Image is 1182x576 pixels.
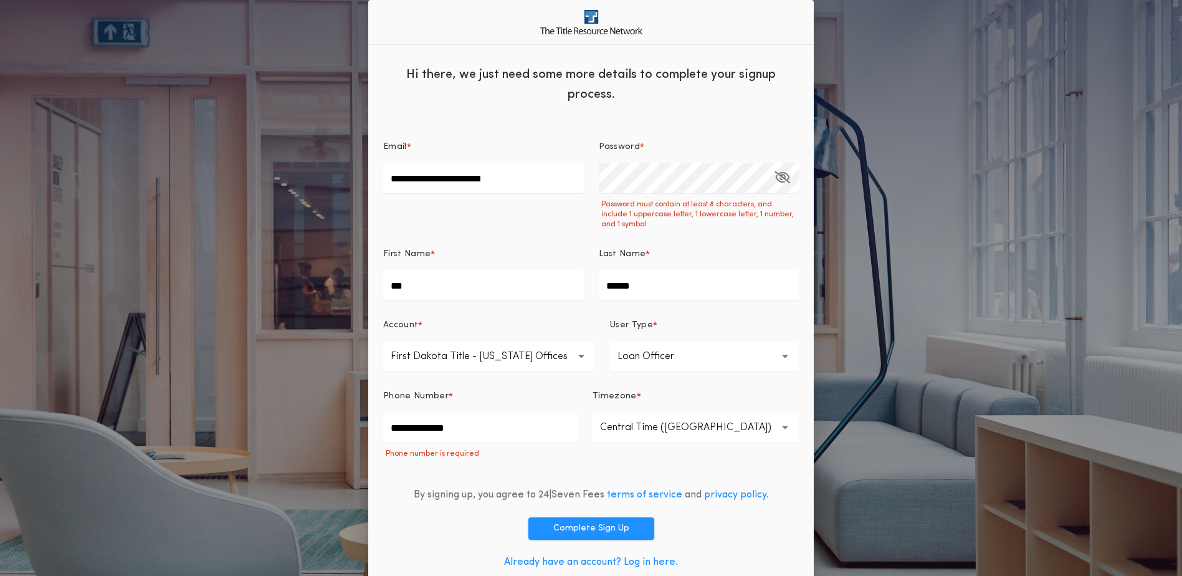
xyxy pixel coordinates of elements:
[610,319,653,332] p: User Type
[383,413,578,443] input: Phone Number*
[383,163,584,193] input: Email*
[383,390,449,403] p: Phone Number
[774,163,790,193] button: Password*
[383,141,407,153] p: Email
[383,319,418,332] p: Account
[368,55,814,111] div: Hi there, we just need some more details to complete your signup process.
[593,413,799,443] button: Central Time ([GEOGRAPHIC_DATA])
[617,349,694,364] p: Loan Officer
[599,271,799,300] input: Last Name*
[383,271,584,300] input: First Name*
[504,557,678,567] a: Already have an account? Log in here.
[600,420,791,435] p: Central Time ([GEOGRAPHIC_DATA])
[383,342,595,372] button: First Dakota Title - [US_STATE] Offices
[593,390,637,403] p: Timezone
[599,248,646,261] p: Last Name
[607,490,682,500] a: terms of service
[599,141,641,153] p: Password
[414,487,769,502] div: By signing up, you agree to 24|Seven Fees and
[599,199,799,229] p: Password must contain at least 8 characters, and include 1 uppercase letter, 1 lowercase letter, ...
[528,517,654,540] button: Complete Sign Up
[610,342,799,372] button: Loan Officer
[704,490,769,500] a: privacy policy.
[391,349,588,364] p: First Dakota Title - [US_STATE] Offices
[599,163,799,193] input: Password*
[540,10,642,34] img: logo
[383,449,578,459] p: Phone number is required
[383,248,431,261] p: First Name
